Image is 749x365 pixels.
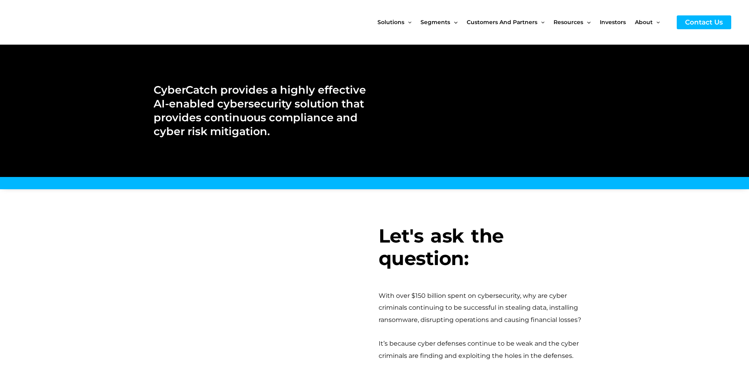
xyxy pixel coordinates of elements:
[379,225,596,270] h3: Let's ask the question:
[379,290,596,326] div: With over $150 billion spent on cybersecurity, why are cyber criminals continuing to be successfu...
[404,6,411,39] span: Menu Toggle
[154,83,366,138] h2: CyberCatch provides a highly effective AI-enabled cybersecurity solution that provides continuous...
[377,6,404,39] span: Solutions
[377,6,669,39] nav: Site Navigation: New Main Menu
[653,6,660,39] span: Menu Toggle
[677,15,731,29] a: Contact Us
[14,6,109,39] img: CyberCatch
[537,6,544,39] span: Menu Toggle
[600,6,635,39] a: Investors
[635,6,653,39] span: About
[450,6,457,39] span: Menu Toggle
[583,6,590,39] span: Menu Toggle
[554,6,583,39] span: Resources
[600,6,626,39] span: Investors
[467,6,537,39] span: Customers and Partners
[420,6,450,39] span: Segments
[379,338,596,362] div: It’s because cyber defenses continue to be weak and the cyber criminals are finding and exploitin...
